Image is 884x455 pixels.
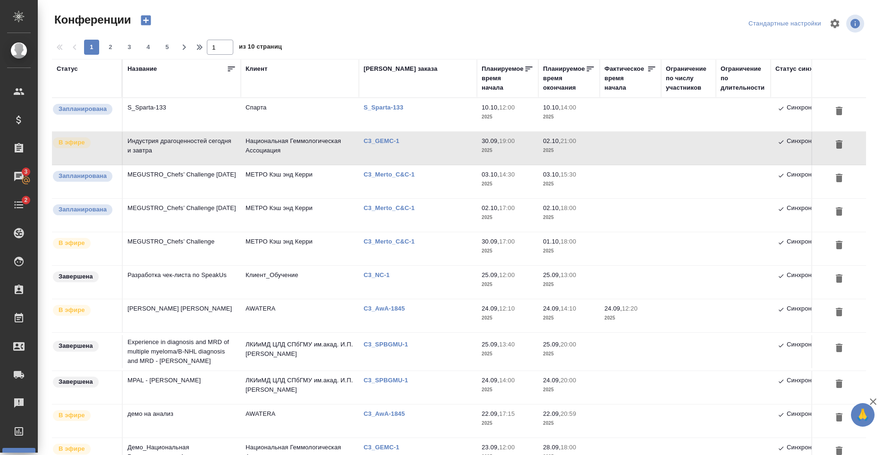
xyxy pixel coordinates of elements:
[543,246,595,256] p: 2025
[604,313,656,323] p: 2025
[561,104,576,111] p: 14:00
[831,237,847,254] button: Удалить
[499,137,515,144] p: 19:00
[482,377,499,384] p: 24.09,
[364,238,422,245] a: C3_Merto_C&C-1
[499,410,515,417] p: 17:15
[482,341,499,348] p: 25.09,
[364,410,412,417] a: C3_AwA-1845
[135,12,157,28] button: Создать
[543,410,561,417] p: 22.09,
[364,171,422,178] p: C3_Merto_C&C-1
[59,272,93,281] p: Завершена
[364,104,410,111] a: S_Sparta-133
[2,165,35,188] a: 3
[160,40,175,55] button: 5
[543,213,595,222] p: 2025
[746,17,824,31] div: split button
[561,341,576,348] p: 20:00
[59,341,93,351] p: Завершена
[561,444,576,451] p: 18:00
[482,137,499,144] p: 30.09,
[831,409,847,427] button: Удалить
[18,167,33,177] span: 3
[241,371,359,404] td: ЛКИиМД ЦЛД СПбГМУ им.акад. И.П.[PERSON_NAME]
[831,203,847,221] button: Удалить
[499,444,515,451] p: 12:00
[103,40,118,55] button: 2
[787,304,842,315] p: Синхронизировано
[543,179,595,189] p: 2025
[241,199,359,232] td: МЕТРО Кэш энд Керри
[831,136,847,154] button: Удалить
[543,64,586,93] div: Планируемое время окончания
[482,419,534,428] p: 2025
[543,341,561,348] p: 25.09,
[499,171,515,178] p: 14:30
[364,204,422,211] a: C3_Merto_C&C-1
[241,299,359,332] td: AWATERA
[59,104,107,114] p: Запланирована
[364,377,415,384] a: C3_SPBGMU-1
[241,232,359,265] td: МЕТРО Кэш энд Керри
[831,270,847,288] button: Удалить
[141,40,156,55] button: 4
[499,341,515,348] p: 13:40
[787,409,842,421] p: Синхронизировано
[123,132,241,165] td: Индустрия драгоценностей сегодня и завтра
[824,12,846,35] span: Настроить таблицу
[482,112,534,122] p: 2025
[59,171,107,181] p: Запланирована
[59,205,107,214] p: Запланирована
[499,104,515,111] p: 12:00
[241,98,359,131] td: Спарта
[787,270,842,282] p: Синхронизировано
[787,170,842,181] p: Синхронизировано
[364,444,407,451] a: C3_GEMC-1
[543,444,561,451] p: 28.09,
[482,171,499,178] p: 03.10,
[18,195,33,205] span: 2
[364,271,397,278] p: C3_NC-1
[482,64,524,93] div: Планируемое время начала
[543,104,561,111] p: 10.10,
[2,193,35,217] a: 2
[241,165,359,198] td: МЕТРО Кэш энд Керри
[561,137,576,144] p: 21:00
[59,411,85,420] p: В эфире
[604,64,647,93] div: Фактическое время начала
[831,103,847,120] button: Удалить
[482,313,534,323] p: 2025
[241,404,359,438] td: AWATERA
[482,385,534,395] p: 2025
[543,419,595,428] p: 2025
[721,64,766,93] div: Ограничение по длительности
[482,204,499,211] p: 02.10,
[123,165,241,198] td: MEGUSTRO_Chefs’ Challenge [DATE]
[561,410,576,417] p: 20:59
[561,305,576,312] p: 14:10
[364,137,407,144] p: C3_GEMC-1
[127,64,157,74] div: Название
[499,271,515,278] p: 12:00
[123,404,241,438] td: демо на анализ
[123,371,241,404] td: MPAL - [PERSON_NAME]
[851,403,875,427] button: 🙏
[364,305,412,312] a: C3_AwA-1845
[59,138,85,147] p: В эфире
[787,136,842,148] p: Синхронизировано
[246,64,267,74] div: Клиент
[775,64,846,74] div: Статус синхронизации
[122,42,137,52] span: 3
[604,305,622,312] p: 24.09,
[543,385,595,395] p: 2025
[141,42,156,52] span: 4
[482,349,534,359] p: 2025
[543,349,595,359] p: 2025
[831,376,847,393] button: Удалить
[831,304,847,321] button: Удалить
[241,132,359,165] td: Национальная Геммологическая Ассоциация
